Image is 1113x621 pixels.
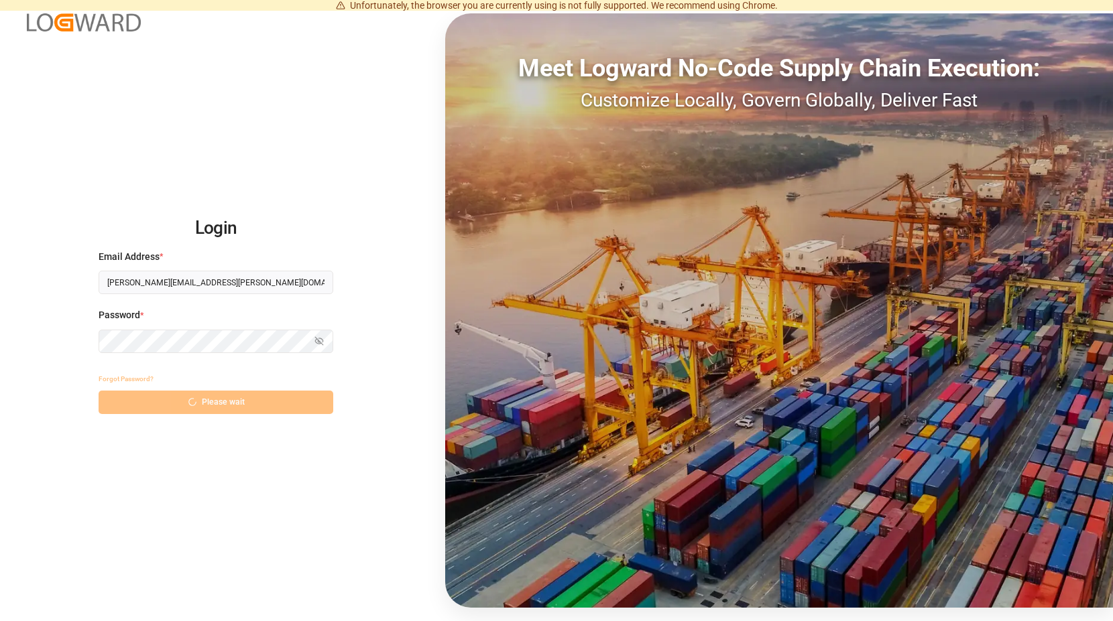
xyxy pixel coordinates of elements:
input: Enter your email [99,271,333,294]
span: Email Address [99,250,160,264]
div: Customize Locally, Govern Globally, Deliver Fast [445,86,1113,115]
div: Meet Logward No-Code Supply Chain Execution: [445,50,1113,86]
span: Password [99,308,140,322]
h2: Login [99,207,333,250]
img: Logward_new_orange.png [27,13,141,31]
